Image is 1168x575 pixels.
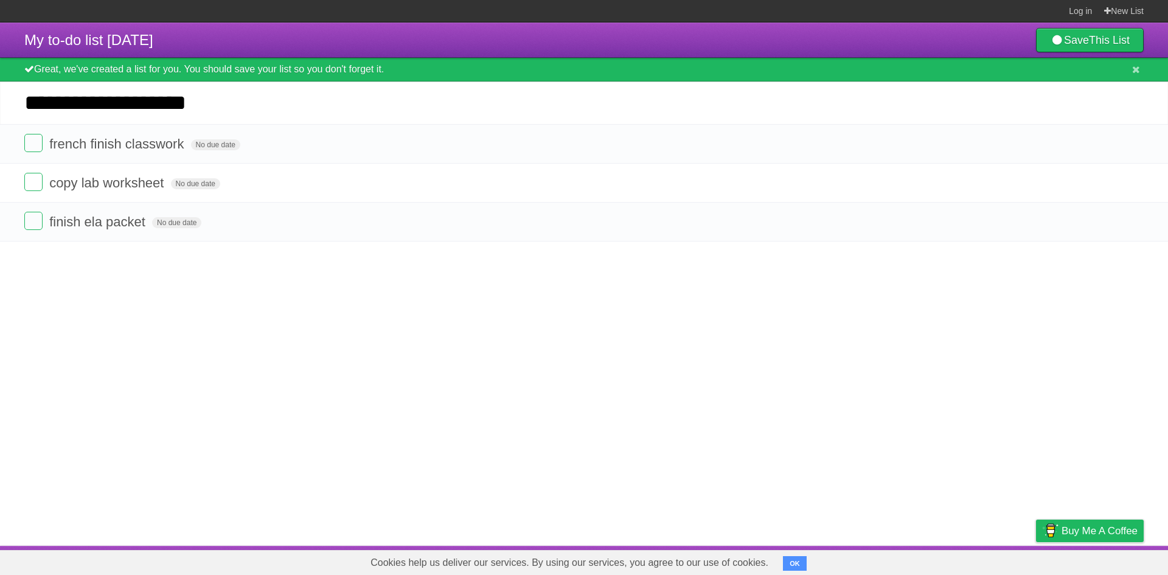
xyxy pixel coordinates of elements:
span: No due date [171,178,220,189]
a: Buy me a coffee [1036,520,1144,542]
span: No due date [152,217,201,228]
a: About [874,549,900,572]
a: SaveThis List [1036,28,1144,52]
a: Developers [914,549,964,572]
span: No due date [191,139,240,150]
label: Done [24,134,43,152]
span: Cookies help us deliver our services. By using our services, you agree to our use of cookies. [358,551,780,575]
button: OK [783,556,807,571]
span: My to-do list [DATE] [24,32,153,48]
a: Terms [979,549,1006,572]
span: finish ela packet [49,214,148,229]
a: Privacy [1020,549,1052,572]
a: Suggest a feature [1067,549,1144,572]
span: Buy me a coffee [1062,520,1138,542]
label: Done [24,173,43,191]
img: Buy me a coffee [1042,520,1058,541]
b: This List [1089,34,1130,46]
span: copy lab worksheet [49,175,167,190]
label: Done [24,212,43,230]
span: french finish classwork [49,136,187,152]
